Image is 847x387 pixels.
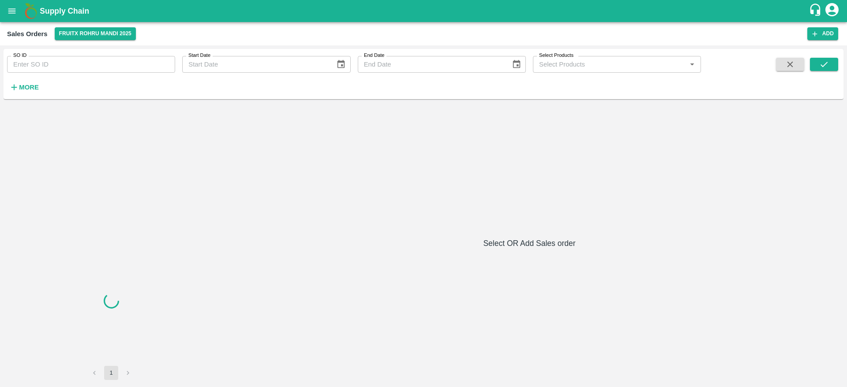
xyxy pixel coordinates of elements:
[86,366,136,380] nav: pagination navigation
[364,52,384,59] label: End Date
[104,366,118,380] button: page 1
[508,56,525,73] button: Choose date
[7,56,175,73] input: Enter SO ID
[7,80,41,95] button: More
[188,52,210,59] label: Start Date
[807,27,838,40] button: Add
[40,7,89,15] b: Supply Chain
[824,2,840,20] div: account of current user
[539,52,573,59] label: Select Products
[809,3,824,19] div: customer-support
[40,5,809,17] a: Supply Chain
[13,52,26,59] label: SO ID
[686,59,698,70] button: Open
[7,28,48,40] div: Sales Orders
[219,237,840,249] h6: Select OR Add Sales order
[182,56,329,73] input: Start Date
[19,84,39,91] strong: More
[333,56,349,73] button: Choose date
[536,59,684,70] input: Select Products
[55,27,136,40] button: Select DC
[22,2,40,20] img: logo
[358,56,505,73] input: End Date
[2,1,22,21] button: open drawer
